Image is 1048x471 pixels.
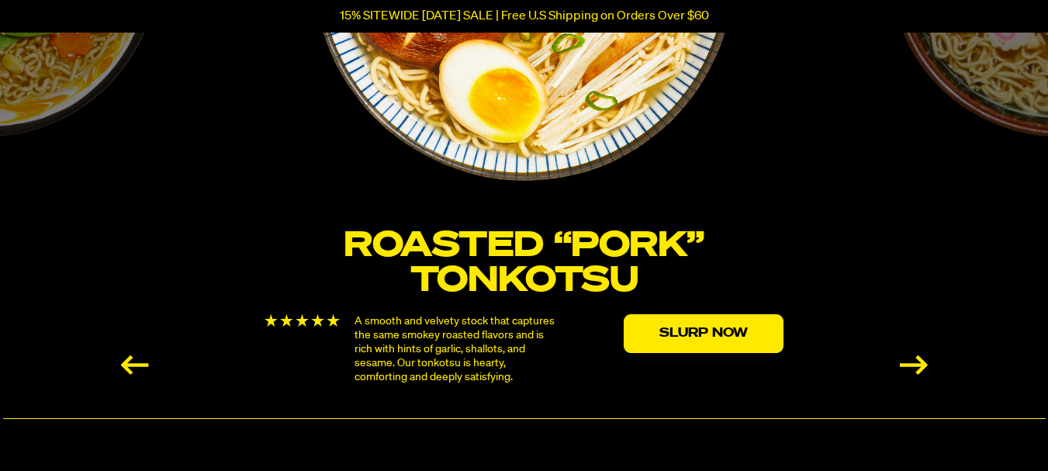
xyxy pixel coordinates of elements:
[900,355,928,375] div: Next slide
[624,314,783,353] a: Slurp Now
[254,229,794,299] h3: Roasted “Pork” Tonkotsu
[121,355,149,375] div: Previous slide
[355,314,559,384] p: A smooth and velvety stock that captures the same smokey roasted flavors and is rich with hints o...
[340,9,709,23] p: 15% SITEWIDE [DATE] SALE | Free U.S Shipping on Orders Over $60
